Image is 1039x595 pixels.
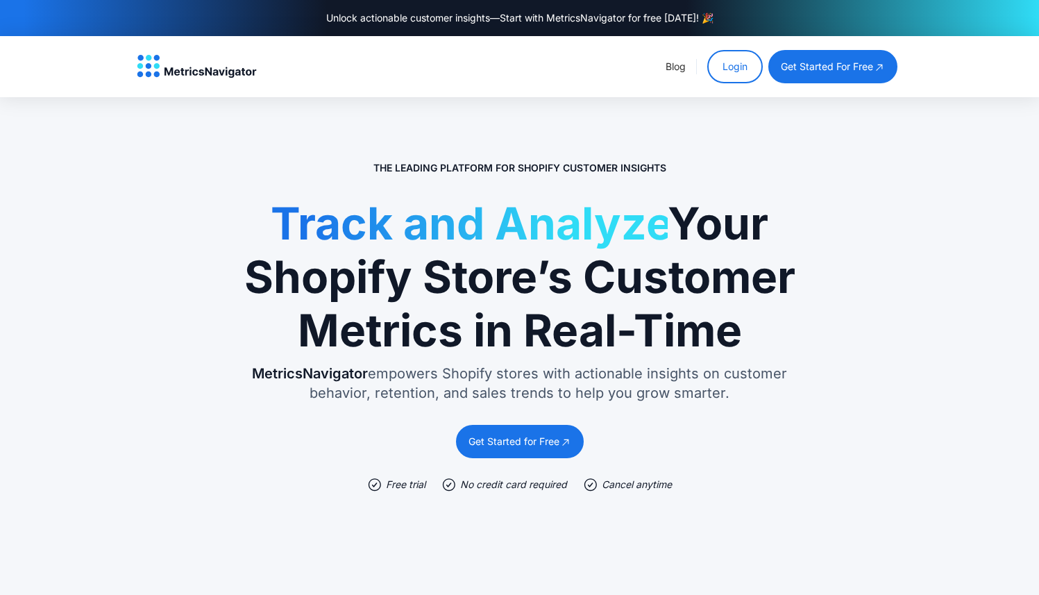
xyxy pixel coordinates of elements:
img: check [584,478,598,492]
a: Blog [666,60,686,72]
div: No credit card required [460,478,567,492]
p: empowers Shopify stores with actionable insights on customer behavior, retention, and sales trend... [242,364,797,403]
span: MetricsNavigator [252,365,368,382]
img: check [368,478,382,492]
div: get started for free [781,60,873,74]
a: get started for free [768,50,897,83]
div: Cancel anytime [602,478,672,492]
div: Get Started for Free [468,435,559,449]
div: Unlock actionable customer insights—Start with MetricsNavigator for free [DATE]! 🎉 [326,11,713,25]
p: The Leading Platform for Shopify Customer Insights [373,161,666,175]
a: home [137,55,257,78]
a: Get Started for Free [456,425,584,458]
img: check [442,478,456,492]
img: MetricsNavigator [137,55,257,78]
img: open [874,61,885,73]
div: Free trial [386,478,425,492]
img: open [560,436,571,448]
a: Login [707,50,763,83]
h1: Your Shopify Store’s Customer Metrics in Real-Time [242,197,797,357]
span: Track and Analyze [271,196,668,250]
